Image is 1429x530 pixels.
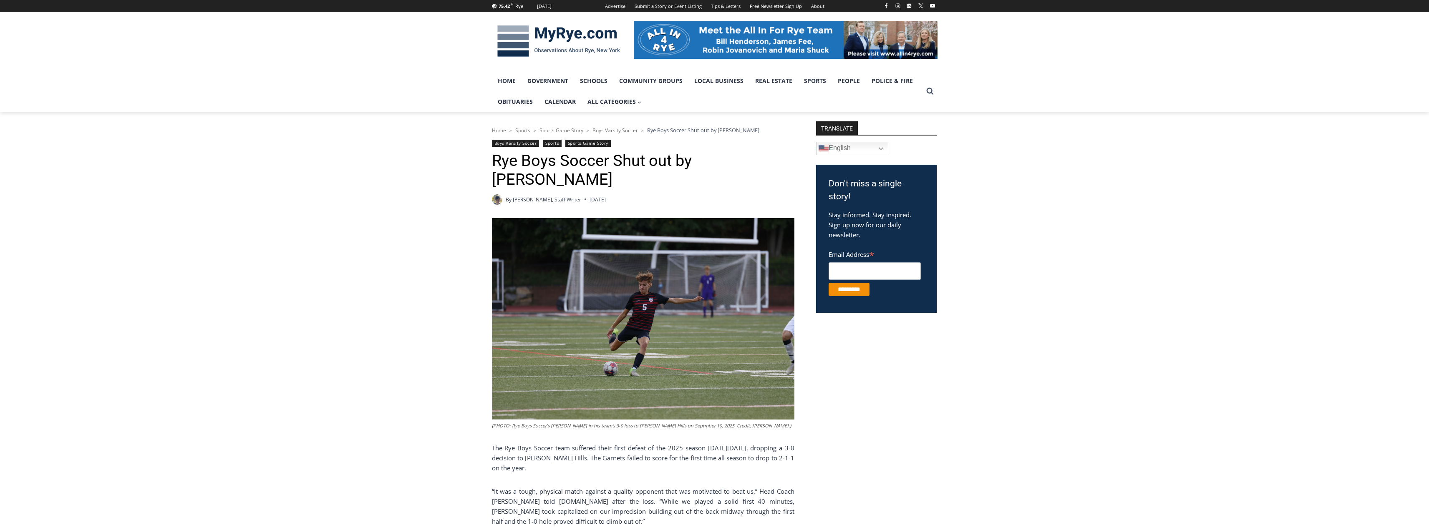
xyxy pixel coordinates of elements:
a: Calendar [539,91,582,112]
img: en [819,143,829,153]
button: View Search Form [922,84,938,99]
a: Instagram [893,1,903,11]
a: Home [492,127,506,134]
a: Real Estate [749,70,798,91]
a: Sports [543,140,562,147]
a: Police & Fire [866,70,919,91]
a: Sports Game Story [539,127,583,134]
figcaption: (PHOTO: Rye Boys Soccer’s [PERSON_NAME] in his team’s 3-0 loss to [PERSON_NAME] Hills on Septmber... [492,422,794,430]
span: > [641,128,644,133]
span: F [511,2,513,6]
span: Rye Boys Soccer Shut out by [PERSON_NAME] [647,126,759,134]
a: Home [492,70,522,91]
a: Boys Varsity Soccer [492,140,539,147]
img: All in for Rye [634,21,938,58]
h3: Don't miss a single story! [829,177,925,203]
a: All Categories [582,91,648,112]
a: YouTube [927,1,938,11]
a: Government [522,70,574,91]
span: > [587,128,589,133]
a: Author image [492,194,502,205]
span: By [506,196,512,203]
a: Sports Game Story [565,140,611,147]
a: Sports [798,70,832,91]
a: Sports [515,127,530,134]
nav: Breadcrumbs [492,126,794,134]
p: “It was a tough, physical match against a quality opponent that was motivated to beat us,” Head C... [492,486,794,526]
img: (PHOTO: Rye Boys Soccer's Silas Kavanagh in his team's 3-0 loss to Byram Hills on Septmber 10, 20... [492,218,794,420]
a: English [816,142,888,155]
time: [DATE] [590,196,606,203]
span: All Categories [587,97,642,106]
label: Email Address [829,246,921,261]
h1: Rye Boys Soccer Shut out by [PERSON_NAME] [492,151,794,189]
a: Local Business [688,70,749,91]
a: [PERSON_NAME], Staff Writer [513,196,581,203]
p: Stay informed. Stay inspired. Sign up now for our daily newsletter. [829,210,925,240]
a: Obituaries [492,91,539,112]
a: Schools [574,70,613,91]
img: (PHOTO: MyRye.com 2024 Head Intern, Editor and now Staff Writer Charlie Morris. Contributed.)Char... [492,194,502,205]
nav: Primary Navigation [492,70,922,113]
span: > [509,128,512,133]
div: [DATE] [537,3,552,10]
a: X [916,1,926,11]
img: MyRye.com [492,20,625,63]
a: People [832,70,866,91]
span: > [534,128,536,133]
a: Facebook [881,1,891,11]
span: 75.42 [499,3,510,9]
strong: TRANSLATE [816,121,858,135]
div: Rye [515,3,523,10]
a: Linkedin [904,1,914,11]
a: Boys Varsity Soccer [592,127,638,134]
a: Community Groups [613,70,688,91]
p: The Rye Boys Soccer team suffered their first defeat of the 2025 season [DATE][DATE], dropping a ... [492,443,794,473]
